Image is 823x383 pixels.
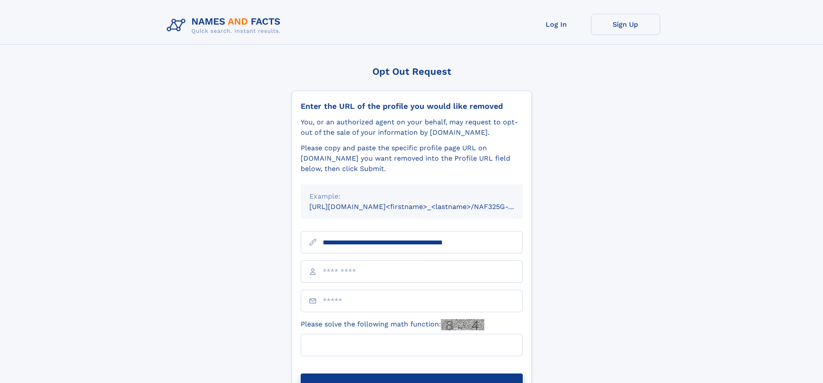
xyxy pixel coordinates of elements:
img: Logo Names and Facts [163,14,288,37]
a: Sign Up [591,14,660,35]
div: You, or an authorized agent on your behalf, may request to opt-out of the sale of your informatio... [301,117,523,138]
label: Please solve the following math function: [301,319,484,330]
div: Enter the URL of the profile you would like removed [301,101,523,111]
small: [URL][DOMAIN_NAME]<firstname>_<lastname>/NAF325G-xxxxxxxx [309,203,539,211]
a: Log In [522,14,591,35]
div: Example: [309,191,514,202]
div: Opt Out Request [292,66,532,77]
div: Please copy and paste the specific profile page URL on [DOMAIN_NAME] you want removed into the Pr... [301,143,523,174]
